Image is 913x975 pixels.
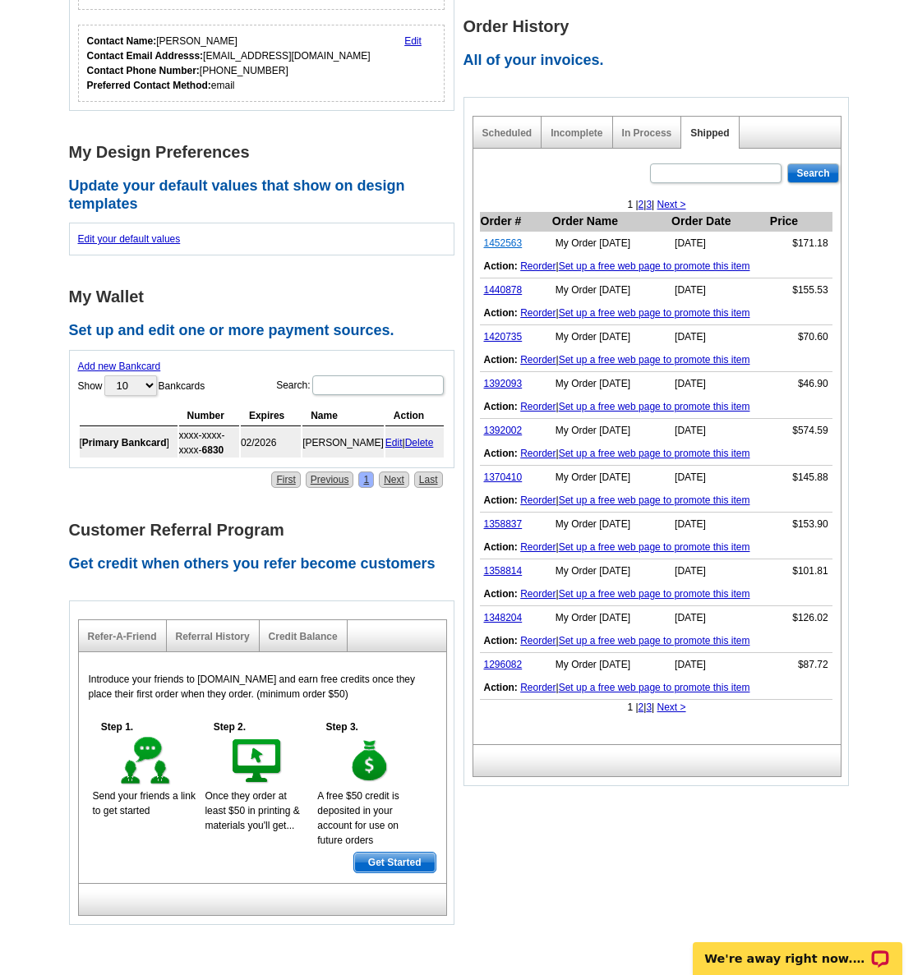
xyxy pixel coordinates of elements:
[302,428,384,458] td: [PERSON_NAME]
[646,701,652,713] a: 3
[657,199,686,210] a: Next >
[354,853,436,872] span: Get Started
[559,307,750,319] a: Set up a free web page to promote this item
[520,448,556,459] a: Reorder
[769,325,832,349] td: $70.60
[769,372,832,396] td: $46.90
[671,325,769,349] td: [DATE]
[87,35,157,47] strong: Contact Name:
[480,255,832,278] td: |
[88,631,157,642] a: Refer-A-Friend
[484,354,518,366] b: Action:
[69,322,463,340] h2: Set up and edit one or more payment sources.
[484,307,518,319] b: Action:
[69,177,463,213] h2: Update your default values that show on design templates
[473,700,841,715] div: 1 | | |
[520,541,556,553] a: Reorder
[463,18,858,35] h1: Order History
[769,419,832,443] td: $574.59
[480,676,832,700] td: |
[559,260,750,272] a: Set up a free web page to promote this item
[769,278,832,302] td: $155.53
[551,278,671,302] td: My Order [DATE]
[671,419,769,443] td: [DATE]
[671,466,769,490] td: [DATE]
[551,127,602,139] a: Incomplete
[520,494,556,506] a: Reorder
[484,378,523,389] a: 1392093
[302,406,384,426] th: Name
[82,437,167,448] b: Primary Bankcard
[484,682,518,693] b: Action:
[657,701,686,713] a: Next >
[480,582,832,606] td: |
[769,559,832,583] td: $101.81
[520,260,556,272] a: Reorder
[671,232,769,255] td: [DATE]
[342,734,399,789] img: step-3.gif
[551,606,671,630] td: My Order [DATE]
[484,401,518,412] b: Action:
[559,541,750,553] a: Set up a free web page to promote this item
[551,653,671,677] td: My Order [DATE]
[78,233,181,245] a: Edit your default values
[176,631,250,642] a: Referral History
[78,374,205,398] label: Show Bankcards
[358,471,374,488] a: 1
[787,163,838,183] input: Search
[520,307,556,319] a: Reorder
[404,35,422,47] a: Edit
[559,682,750,693] a: Set up a free web page to promote this item
[269,631,338,642] a: Credit Balance
[87,34,371,93] div: [PERSON_NAME] [EMAIL_ADDRESS][DOMAIN_NAME] [PHONE_NUMBER] email
[353,852,436,873] a: Get Started
[480,395,832,419] td: |
[559,401,750,412] a: Set up a free web page to promote this item
[551,419,671,443] td: My Order [DATE]
[379,471,409,488] a: Next
[551,212,671,232] th: Order Name
[89,672,436,701] p: Introduce your friends to [DOMAIN_NAME] and earn free credits once they place their first order w...
[639,199,644,210] a: 2
[559,448,750,459] a: Set up a free web page to promote this item
[646,199,652,210] a: 3
[179,428,239,458] td: xxxx-xxxx-xxxx-
[484,448,518,459] b: Action:
[551,372,671,396] td: My Order [DATE]
[671,559,769,583] td: [DATE]
[484,471,523,483] a: 1370410
[484,541,518,553] b: Action:
[671,653,769,677] td: [DATE]
[202,444,224,456] strong: 6830
[93,790,196,816] span: Send your friends a link to get started
[559,494,750,506] a: Set up a free web page to promote this item
[769,513,832,536] td: $153.90
[69,288,463,306] h1: My Wallet
[241,406,301,426] th: Expires
[484,588,518,600] b: Action:
[769,606,832,630] td: $126.02
[69,555,463,573] h2: Get credit when others you refer become customers
[551,466,671,490] td: My Order [DATE]
[671,278,769,302] td: [DATE]
[473,197,841,212] div: 1 | | |
[104,375,157,396] select: ShowBankcards
[80,428,178,458] td: [ ]
[484,518,523,530] a: 1358837
[69,522,463,539] h1: Customer Referral Program
[317,790,399,846] span: A free $50 credit is deposited in your account for use on future orders
[484,659,523,670] a: 1296082
[769,212,832,232] th: Price
[205,790,299,831] span: Once they order at least $50 in printing & materials you'll get...
[87,80,211,91] strong: Preferred Contact Method:
[682,923,913,975] iframe: LiveChat chat widget
[671,372,769,396] td: [DATE]
[480,536,832,559] td: |
[463,52,858,70] h2: All of your invoices.
[520,682,556,693] a: Reorder
[690,127,729,139] a: Shipped
[551,232,671,255] td: My Order [DATE]
[551,559,671,583] td: My Order [DATE]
